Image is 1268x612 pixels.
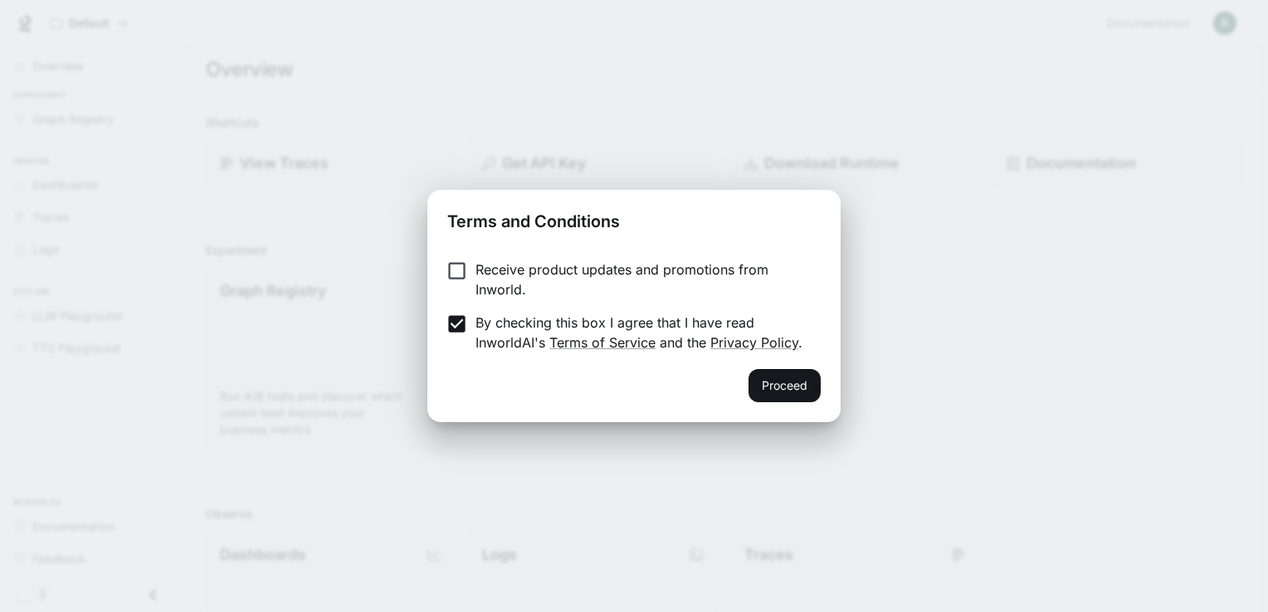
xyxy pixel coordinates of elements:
[427,190,841,246] h2: Terms and Conditions
[749,369,821,402] button: Proceed
[549,334,656,351] a: Terms of Service
[710,334,798,351] a: Privacy Policy
[475,313,807,352] p: By checking this box I agree that I have read InworldAI's and the .
[475,260,807,299] p: Receive product updates and promotions from Inworld.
